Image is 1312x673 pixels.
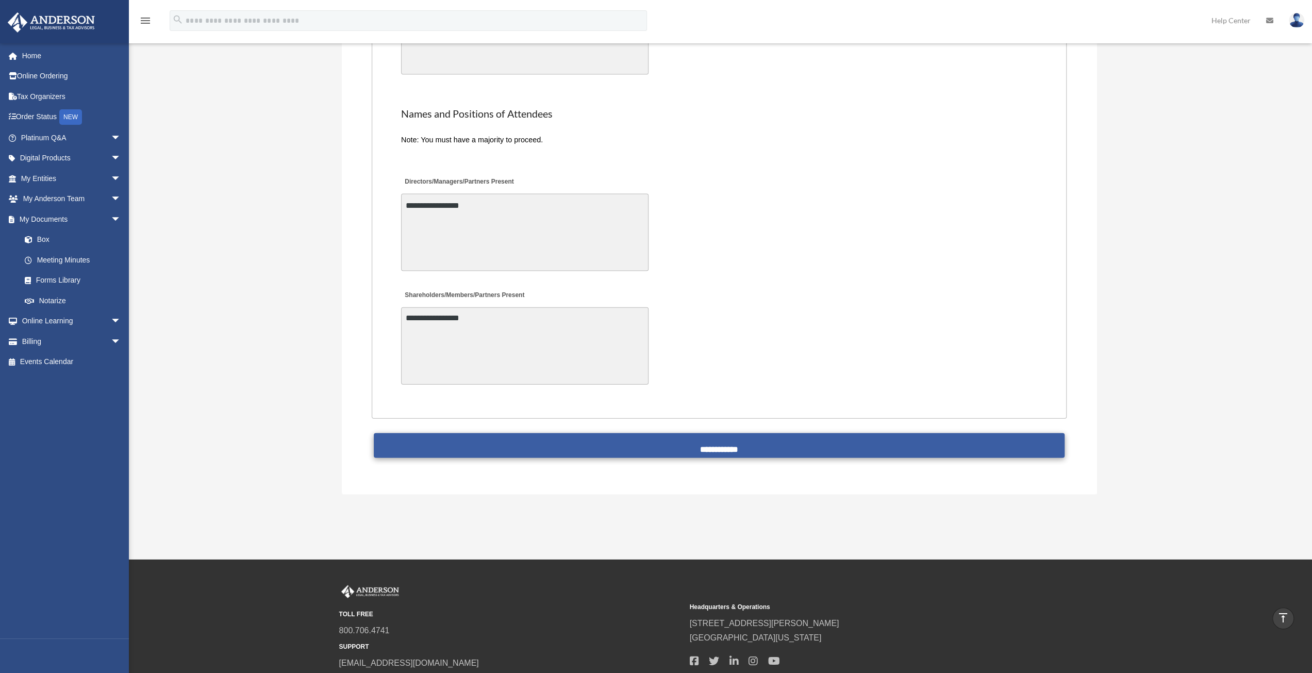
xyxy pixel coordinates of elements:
[339,585,401,599] img: Anderson Advisors Platinum Portal
[7,148,137,169] a: Digital Productsarrow_drop_down
[7,127,137,148] a: Platinum Q&Aarrow_drop_down
[5,12,98,32] img: Anderson Advisors Platinum Portal
[690,602,1033,613] small: Headquarters & Operations
[401,289,527,303] label: Shareholders/Members/Partners Present
[14,270,137,291] a: Forms Library
[7,45,137,66] a: Home
[111,311,131,332] span: arrow_drop_down
[111,168,131,189] span: arrow_drop_down
[111,209,131,230] span: arrow_drop_down
[7,209,137,229] a: My Documentsarrow_drop_down
[1272,608,1294,629] a: vertical_align_top
[401,107,1037,121] h2: Names and Positions of Attendees
[690,633,822,642] a: [GEOGRAPHIC_DATA][US_STATE]
[7,311,137,332] a: Online Learningarrow_drop_down
[14,290,137,311] a: Notarize
[7,189,137,209] a: My Anderson Teamarrow_drop_down
[339,642,683,652] small: SUPPORT
[690,619,839,628] a: [STREET_ADDRESS][PERSON_NAME]
[111,331,131,352] span: arrow_drop_down
[14,250,131,270] a: Meeting Minutes
[339,609,683,620] small: TOLL FREE
[7,168,137,189] a: My Entitiesarrow_drop_down
[111,127,131,149] span: arrow_drop_down
[401,136,543,144] span: Note: You must have a majority to proceed.
[14,229,137,250] a: Box
[1277,612,1289,624] i: vertical_align_top
[139,14,152,27] i: menu
[339,626,390,635] a: 800.706.4741
[111,189,131,210] span: arrow_drop_down
[7,86,137,107] a: Tax Organizers
[401,175,517,189] label: Directors/Managers/Partners Present
[7,331,137,352] a: Billingarrow_drop_down
[172,14,184,25] i: search
[7,66,137,87] a: Online Ordering
[7,352,137,372] a: Events Calendar
[111,148,131,169] span: arrow_drop_down
[139,18,152,27] a: menu
[1289,13,1304,28] img: User Pic
[339,659,479,667] a: [EMAIL_ADDRESS][DOMAIN_NAME]
[59,109,82,125] div: NEW
[7,107,137,128] a: Order StatusNEW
